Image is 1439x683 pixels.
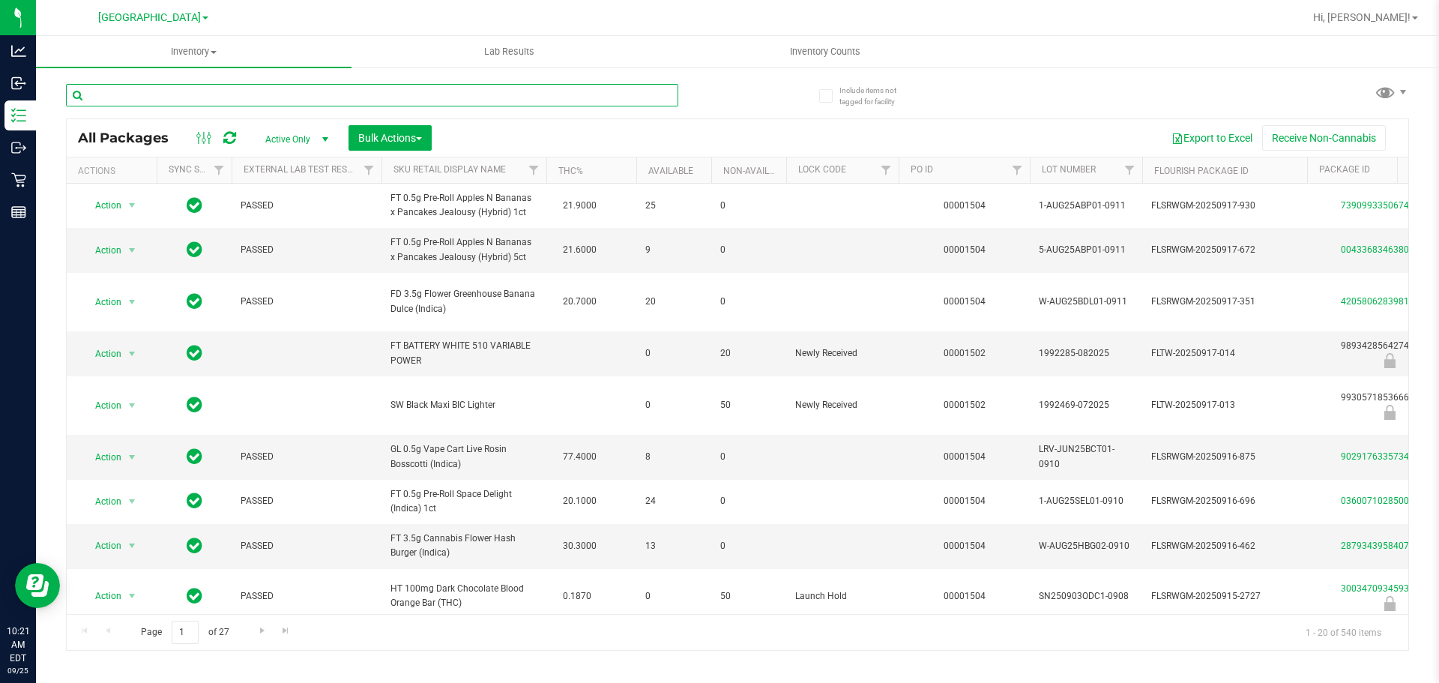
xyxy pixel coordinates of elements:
span: select [123,491,142,512]
span: FLSRWGM-20250916-462 [1151,539,1298,553]
a: Go to the last page [275,621,297,641]
a: 3003470934593683 [1341,583,1425,594]
span: FT 3.5g Cannabis Flower Hash Burger (Indica) [390,532,537,560]
iframe: Resource center [15,563,60,608]
span: Action [82,395,122,416]
span: PASSED [241,295,372,309]
a: Filter [207,157,232,183]
span: All Packages [78,130,184,146]
a: Available [648,166,693,176]
span: Action [82,343,122,364]
a: Lot Number [1042,164,1096,175]
span: 0 [645,346,702,361]
a: 00001504 [944,496,986,506]
span: 0 [720,539,777,553]
div: Actions [78,166,151,176]
inline-svg: Inventory [11,108,26,123]
span: 50 [720,589,777,604]
span: Inventory Counts [770,45,881,58]
inline-svg: Retail [11,172,26,187]
span: 0.1870 [555,586,599,607]
inline-svg: Inbound [11,76,26,91]
span: Newly Received [795,346,890,361]
span: FT 0.5g Pre-Roll Apples N Bananas x Pancakes Jealousy (Hybrid) 5ct [390,235,537,264]
a: Lab Results [352,36,667,67]
span: HT 100mg Dark Chocolate Blood Orange Bar (THC) [390,582,537,610]
span: LRV-JUN25BCT01-0910 [1039,442,1133,471]
a: 2879343958407198 [1341,541,1425,551]
a: Inventory Counts [667,36,983,67]
span: select [123,447,142,468]
a: Filter [1117,157,1142,183]
span: 30.3000 [555,535,604,557]
a: THC% [558,166,583,176]
span: select [123,395,142,416]
span: PASSED [241,450,372,464]
span: 25 [645,199,702,213]
span: W-AUG25BDL01-0911 [1039,295,1133,309]
span: 77.4000 [555,446,604,468]
span: FLSRWGM-20250915-2727 [1151,589,1298,604]
a: Sku Retail Display Name [393,164,506,175]
a: Non-Available [723,166,790,176]
button: Export to Excel [1162,125,1262,151]
span: FD 3.5g Flower Greenhouse Banana Dulce (Indica) [390,287,537,316]
span: 13 [645,539,702,553]
span: Action [82,586,122,607]
span: In Sync [187,394,202,415]
a: 0043368346380603 [1341,244,1425,255]
a: 00001504 [944,451,986,462]
span: 0 [720,295,777,309]
span: 50 [720,398,777,412]
span: select [123,343,142,364]
button: Receive Non-Cannabis [1262,125,1386,151]
span: FT 0.5g Pre-Roll Apples N Bananas x Pancakes Jealousy (Hybrid) 1ct [390,191,537,220]
span: Lab Results [464,45,555,58]
span: In Sync [187,586,202,607]
span: 24 [645,494,702,508]
span: Action [82,447,122,468]
span: FLSRWGM-20250916-875 [1151,450,1298,464]
a: 00001504 [944,296,986,307]
a: Go to the next page [251,621,273,641]
span: [GEOGRAPHIC_DATA] [98,11,201,24]
span: 8 [645,450,702,464]
button: Bulk Actions [349,125,432,151]
span: PASSED [241,539,372,553]
span: 9 [645,243,702,257]
span: 0 [645,398,702,412]
span: FT 0.5g Pre-Roll Space Delight (Indica) 1ct [390,487,537,516]
span: Action [82,491,122,512]
a: Package ID [1319,164,1370,175]
span: Action [82,240,122,261]
span: 5-AUG25ABP01-0911 [1039,243,1133,257]
span: 0 [645,589,702,604]
span: select [123,240,142,261]
span: 0 [720,199,777,213]
p: 09/25 [7,665,29,676]
span: PASSED [241,199,372,213]
span: FLSRWGM-20250917-672 [1151,243,1298,257]
span: In Sync [187,490,202,511]
span: 21.6000 [555,239,604,261]
span: FLSRWGM-20250916-696 [1151,494,1298,508]
span: 20.1000 [555,490,604,512]
a: Filter [874,157,899,183]
a: Sync Status [169,164,226,175]
span: 1 - 20 of 540 items [1294,621,1393,643]
span: FLSRWGM-20250917-351 [1151,295,1298,309]
a: 00001504 [944,200,986,211]
span: Include items not tagged for facility [839,85,914,107]
span: In Sync [187,535,202,556]
span: 1-AUG25SEL01-0910 [1039,494,1133,508]
a: 00001504 [944,244,986,255]
span: 0 [720,450,777,464]
a: Inventory [36,36,352,67]
span: Page of 27 [128,621,241,644]
a: 00001502 [944,348,986,358]
span: SN250903ODC1-0908 [1039,589,1133,604]
span: 1992285-082025 [1039,346,1133,361]
a: 7390993350674123 [1341,200,1425,211]
a: Flourish Package ID [1154,166,1249,176]
span: select [123,586,142,607]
